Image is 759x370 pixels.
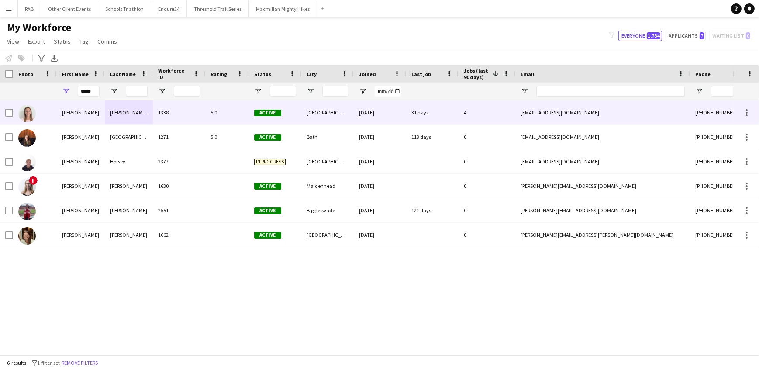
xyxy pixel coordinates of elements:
[78,86,100,97] input: First Name Filter Input
[57,198,105,222] div: [PERSON_NAME]
[153,223,205,247] div: 1662
[459,100,515,124] div: 4
[174,86,200,97] input: Workforce ID Filter Input
[36,53,47,63] app-action-btn: Advanced filters
[105,223,153,247] div: [PERSON_NAME]
[301,100,354,124] div: [GEOGRAPHIC_DATA]
[254,110,281,116] span: Active
[322,86,348,97] input: City Filter Input
[536,86,685,97] input: Email Filter Input
[187,0,249,17] button: Threshold Trail Series
[307,71,317,77] span: City
[205,100,249,124] div: 5.0
[647,32,660,39] span: 1,784
[7,21,71,34] span: My Workforce
[307,87,314,95] button: Open Filter Menu
[459,198,515,222] div: 0
[301,149,354,173] div: [GEOGRAPHIC_DATA]
[153,149,205,173] div: 2377
[110,71,136,77] span: Last Name
[76,36,92,47] a: Tag
[700,32,704,39] span: 7
[254,183,281,190] span: Active
[94,36,121,47] a: Comms
[459,125,515,149] div: 0
[57,100,105,124] div: [PERSON_NAME]
[301,174,354,198] div: Maidenhead
[153,174,205,198] div: 1630
[254,232,281,239] span: Active
[254,71,271,77] span: Status
[62,87,70,95] button: Open Filter Menu
[29,176,38,185] span: !
[459,223,515,247] div: 0
[18,227,36,245] img: Alice Urquhart
[521,87,528,95] button: Open Filter Menu
[18,71,33,77] span: Photo
[254,207,281,214] span: Active
[515,149,690,173] div: [EMAIL_ADDRESS][DOMAIN_NAME]
[301,198,354,222] div: Biggleswade
[97,38,117,45] span: Comms
[98,0,151,17] button: Schools Triathlon
[521,71,535,77] span: Email
[406,198,459,222] div: 121 days
[105,125,153,149] div: [GEOGRAPHIC_DATA]
[49,53,59,63] app-action-btn: Export XLSX
[62,71,89,77] span: First Name
[354,198,406,222] div: [DATE]
[105,174,153,198] div: [PERSON_NAME]
[515,198,690,222] div: [PERSON_NAME][EMAIL_ADDRESS][DOMAIN_NAME]
[151,0,187,17] button: Endure24
[57,174,105,198] div: [PERSON_NAME]
[18,105,36,122] img: Alice Paul (Page)
[205,125,249,149] div: 5.0
[354,149,406,173] div: [DATE]
[18,178,36,196] img: Alice Robinson
[57,223,105,247] div: [PERSON_NAME]
[695,87,703,95] button: Open Filter Menu
[210,71,227,77] span: Rating
[254,134,281,141] span: Active
[359,87,367,95] button: Open Filter Menu
[153,125,205,149] div: 1271
[28,38,45,45] span: Export
[459,149,515,173] div: 0
[57,149,105,173] div: [PERSON_NAME]
[515,174,690,198] div: [PERSON_NAME][EMAIL_ADDRESS][DOMAIN_NAME]
[515,125,690,149] div: [EMAIL_ADDRESS][DOMAIN_NAME]
[354,223,406,247] div: [DATE]
[18,129,36,147] img: Alice Bedford
[105,149,153,173] div: Horsey
[618,31,662,41] button: Everyone1,784
[411,71,431,77] span: Last job
[57,125,105,149] div: [PERSON_NAME]
[18,203,36,220] img: Alice Seymour
[375,86,401,97] input: Joined Filter Input
[254,87,262,95] button: Open Filter Menu
[459,174,515,198] div: 0
[126,86,148,97] input: Last Name Filter Input
[24,36,48,47] a: Export
[464,67,489,80] span: Jobs (last 90 days)
[515,100,690,124] div: [EMAIL_ADDRESS][DOMAIN_NAME]
[359,71,376,77] span: Joined
[7,38,19,45] span: View
[110,87,118,95] button: Open Filter Menu
[41,0,98,17] button: Other Client Events
[515,223,690,247] div: [PERSON_NAME][EMAIL_ADDRESS][PERSON_NAME][DOMAIN_NAME]
[105,100,153,124] div: [PERSON_NAME] (Page)
[270,86,296,97] input: Status Filter Input
[18,0,41,17] button: RAB
[254,159,286,165] span: In progress
[153,100,205,124] div: 1338
[158,67,190,80] span: Workforce ID
[301,125,354,149] div: Bath
[406,100,459,124] div: 31 days
[301,223,354,247] div: [GEOGRAPHIC_DATA]
[60,358,100,368] button: Remove filters
[666,31,706,41] button: Applicants7
[354,125,406,149] div: [DATE]
[54,38,71,45] span: Status
[153,198,205,222] div: 2551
